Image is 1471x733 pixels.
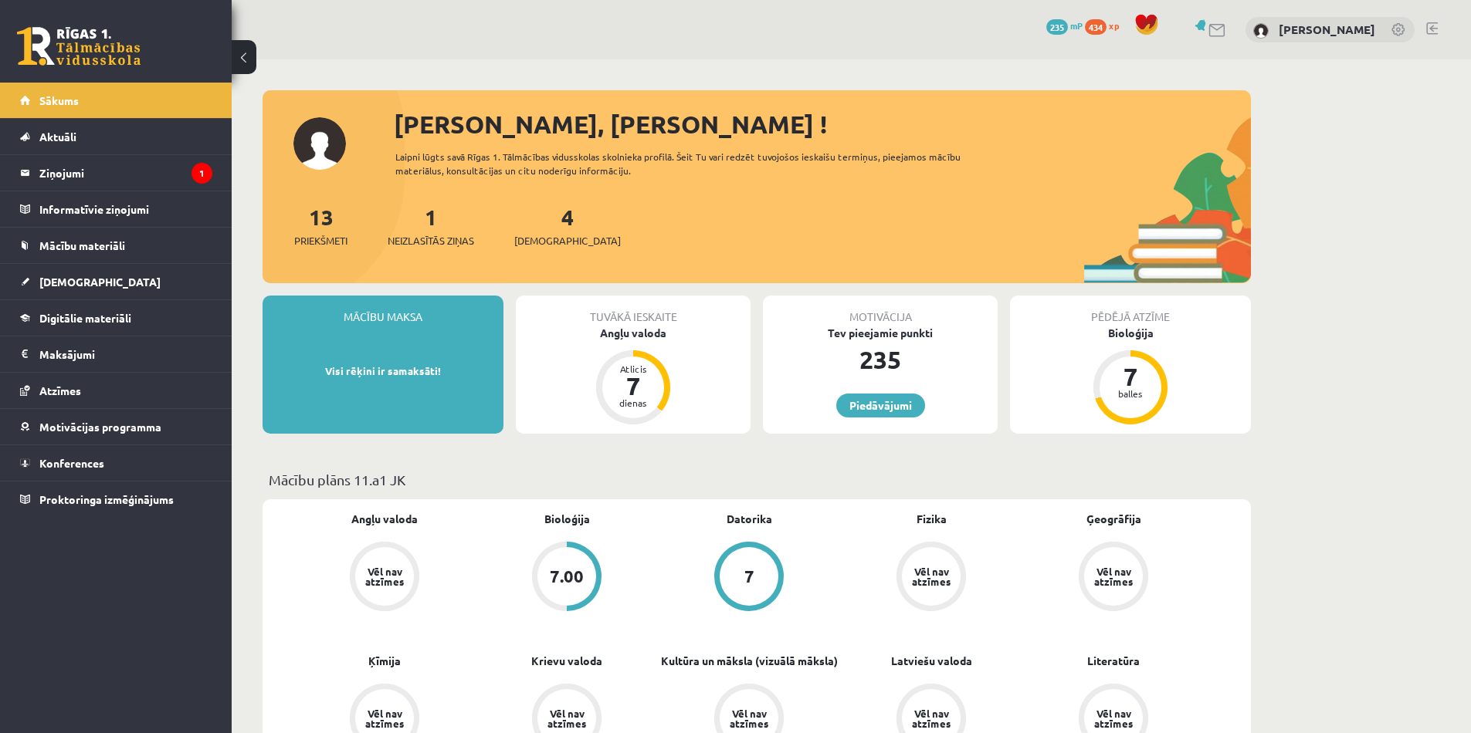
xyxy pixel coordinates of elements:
div: Motivācija [763,296,998,325]
div: 235 [763,341,998,378]
a: Ķīmija [368,653,401,669]
div: Vēl nav atzīmes [910,566,953,586]
a: Angļu valoda Atlicis 7 dienas [516,325,751,427]
a: 4[DEMOGRAPHIC_DATA] [514,203,621,248]
a: 7 [658,542,840,614]
div: Vēl nav atzīmes [727,708,771,728]
span: Neizlasītās ziņas [388,233,474,248]
a: 434 xp [1085,19,1127,32]
div: Laipni lūgts savā Rīgas 1. Tālmācības vidusskolas skolnieka profilā. Šeit Tu vari redzēt tuvojošo... [395,150,988,177]
div: Mācību maksa [263,296,503,325]
a: Vēl nav atzīmes [293,542,476,614]
span: 235 [1046,19,1068,35]
a: [PERSON_NAME] [1279,22,1375,37]
a: Digitālie materiāli [20,300,212,336]
div: Vēl nav atzīmes [1092,566,1135,586]
a: 13Priekšmeti [294,203,347,248]
div: [PERSON_NAME], [PERSON_NAME] ! [394,106,1251,143]
div: Atlicis [610,364,656,373]
a: Mācību materiāli [20,228,212,263]
a: Motivācijas programma [20,409,212,444]
div: Vēl nav atzīmes [545,708,588,728]
div: Tev pieejamie punkti [763,325,998,341]
a: Angļu valoda [351,511,418,527]
a: Vēl nav atzīmes [1022,542,1205,614]
span: Sākums [39,93,79,107]
a: Rīgas 1. Tālmācības vidusskola [17,27,141,66]
div: dienas [610,398,656,407]
span: Priekšmeti [294,233,347,248]
a: Aktuāli [20,119,212,154]
a: 1Neizlasītās ziņas [388,203,474,248]
span: Konferences [39,456,104,470]
legend: Ziņojumi [39,155,212,191]
div: Vēl nav atzīmes [363,566,406,586]
a: Vēl nav atzīmes [840,542,1022,614]
a: Datorika [727,511,772,527]
a: Literatūra [1087,653,1140,669]
a: Maksājumi [20,336,212,372]
div: Vēl nav atzīmes [910,708,953,728]
span: Digitālie materiāli [39,311,131,325]
span: Aktuāli [39,130,76,144]
i: 1 [192,163,212,184]
a: Piedāvājumi [836,394,925,417]
div: 7 [744,568,754,585]
span: [DEMOGRAPHIC_DATA] [39,275,161,289]
a: Ģeogrāfija [1086,511,1141,527]
a: Ziņojumi1 [20,155,212,191]
span: Mācību materiāli [39,238,125,252]
a: Atzīmes [20,373,212,408]
div: 7.00 [550,568,584,585]
a: Proktoringa izmēģinājums [20,481,212,517]
div: Tuvākā ieskaite [516,296,751,325]
legend: Informatīvie ziņojumi [39,191,212,227]
a: Bioloģija 7 balles [1010,325,1251,427]
div: Vēl nav atzīmes [1092,708,1135,728]
a: Kultūra un māksla (vizuālā māksla) [661,653,838,669]
span: mP [1070,19,1083,32]
a: Bioloģija [544,511,590,527]
span: Atzīmes [39,383,81,397]
div: Vēl nav atzīmes [363,708,406,728]
div: Pēdējā atzīme [1010,296,1251,325]
div: Bioloģija [1010,325,1251,341]
a: Fizika [917,511,947,527]
span: xp [1109,19,1119,32]
a: Krievu valoda [531,653,602,669]
p: Visi rēķini ir samaksāti! [270,363,496,379]
img: Kate Buliņa [1253,23,1269,39]
a: Informatīvie ziņojumi [20,191,212,227]
a: Latviešu valoda [891,653,972,669]
legend: Maksājumi [39,336,212,372]
a: [DEMOGRAPHIC_DATA] [20,264,212,299]
span: [DEMOGRAPHIC_DATA] [514,233,621,248]
a: 235 mP [1046,19,1083,32]
span: 434 [1085,19,1107,35]
div: Angļu valoda [516,325,751,341]
div: 7 [1107,364,1154,389]
a: Konferences [20,445,212,481]
span: Proktoringa izmēģinājums [39,492,174,506]
div: balles [1107,389,1154,398]
a: Sākums [20,83,212,118]
p: Mācību plāns 11.a1 JK [269,469,1245,490]
div: 7 [610,373,656,398]
a: 7.00 [476,542,658,614]
span: Motivācijas programma [39,420,161,434]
